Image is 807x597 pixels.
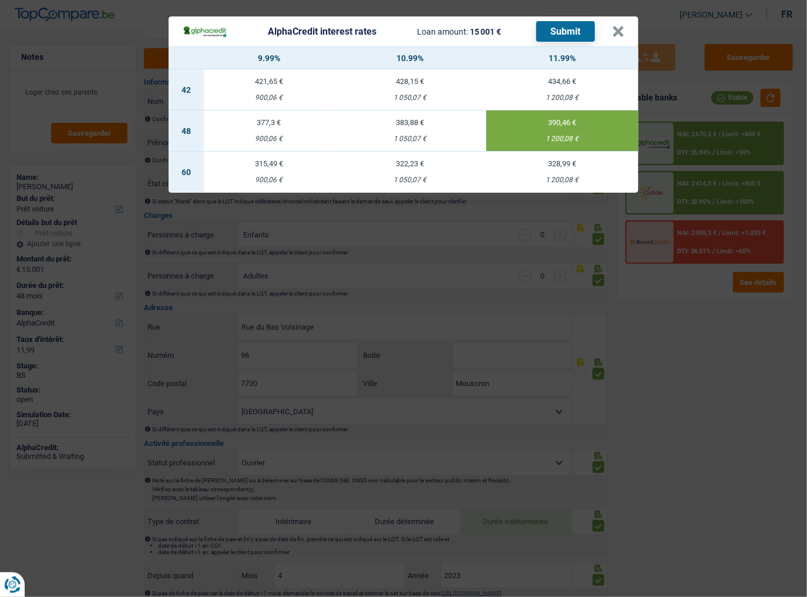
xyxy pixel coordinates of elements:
th: 10.99% [334,47,486,69]
td: 60 [169,152,204,193]
div: 900,06 € [204,135,334,143]
td: 48 [169,110,204,152]
div: 1 200,08 € [486,94,638,102]
div: 322,23 € [334,160,486,167]
div: 1 050,07 € [334,135,486,143]
td: 42 [169,69,204,110]
img: AlphaCredit [183,25,227,38]
div: 1 200,08 € [486,135,638,143]
span: 15 001 € [470,27,502,36]
div: 900,06 € [204,176,334,184]
div: 377,3 € [204,119,334,126]
button: Submit [536,21,595,42]
div: 421,65 € [204,78,334,85]
div: 900,06 € [204,94,334,102]
div: 315,49 € [204,160,334,167]
div: AlphaCredit interest rates [268,27,376,36]
th: 9.99% [204,47,334,69]
div: 383,88 € [334,119,486,126]
div: 1 200,08 € [486,176,638,184]
span: Loan amount: [418,27,469,36]
div: 390,46 € [486,119,638,126]
div: 328,99 € [486,160,638,167]
div: 1 050,07 € [334,176,486,184]
button: × [612,26,624,38]
div: 428,15 € [334,78,486,85]
div: 1 050,07 € [334,94,486,102]
div: 434,66 € [486,78,638,85]
th: 11.99% [486,47,638,69]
